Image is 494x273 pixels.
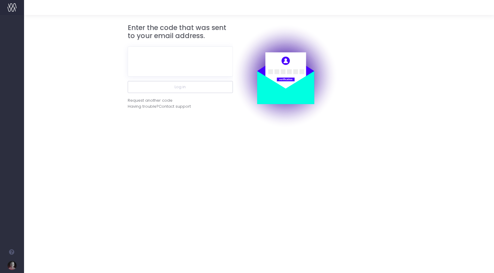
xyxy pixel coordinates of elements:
[159,103,191,109] span: Contact support
[128,81,233,93] button: Log in
[128,24,233,40] h3: Enter the code that was sent to your email address.
[128,103,233,109] div: Having trouble?
[128,97,172,103] div: Request another code
[8,261,17,270] img: images/default_profile_image.png
[233,24,338,129] img: auth.png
